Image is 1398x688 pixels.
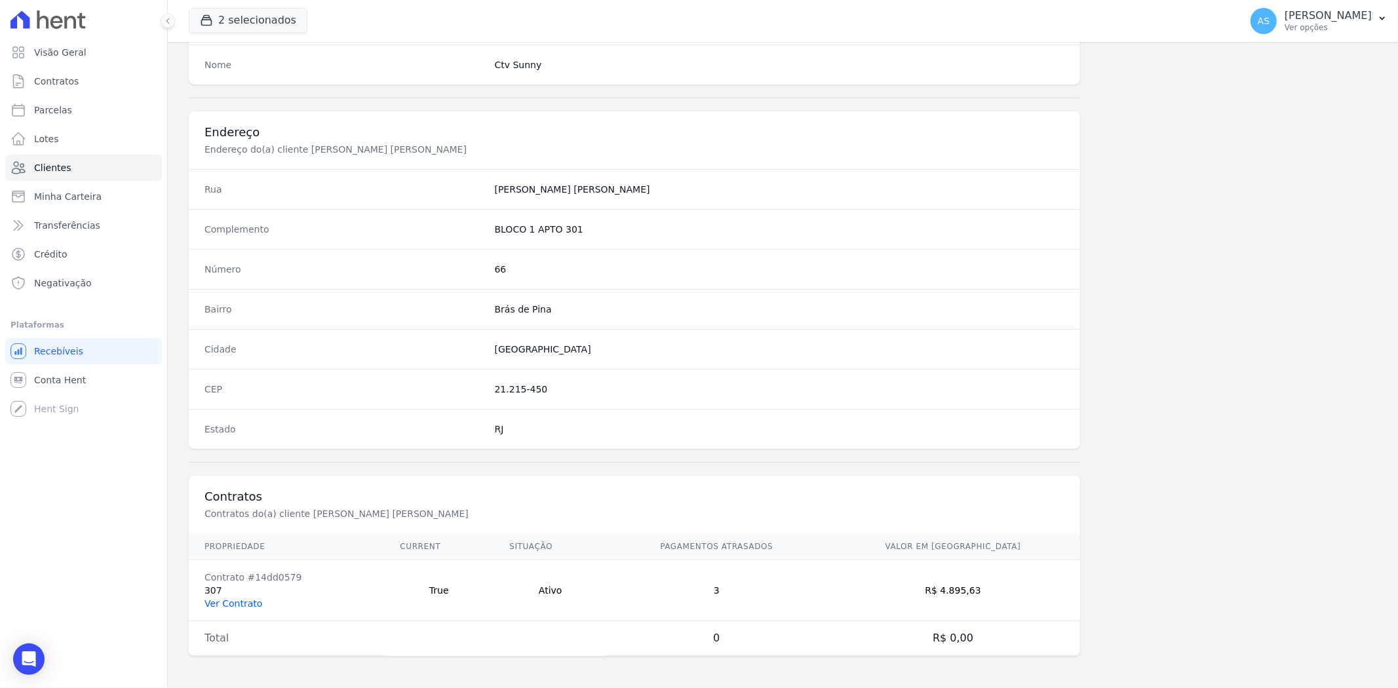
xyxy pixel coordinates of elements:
dd: [GEOGRAPHIC_DATA] [495,343,1064,356]
div: Contrato #14dd0579 [204,571,368,584]
dd: [PERSON_NAME] [PERSON_NAME] [495,183,1064,196]
p: [PERSON_NAME] [1285,9,1372,22]
dt: Bairro [204,303,484,316]
span: Lotes [34,132,59,145]
td: Ativo [494,560,607,621]
td: 3 [607,560,826,621]
button: 2 selecionados [189,8,307,33]
dd: Brás de Pina [495,303,1064,316]
button: AS [PERSON_NAME] Ver opções [1240,3,1398,39]
dt: Cidade [204,343,484,356]
dd: 66 [495,263,1064,276]
span: Contratos [34,75,79,88]
span: Clientes [34,161,71,174]
div: Plataformas [10,317,157,333]
span: Conta Hent [34,373,86,387]
a: Crédito [5,241,162,267]
th: Current [384,533,494,560]
dd: Ctv Sunny [495,58,1064,71]
a: Contratos [5,68,162,94]
span: Transferências [34,219,100,232]
dt: Rua [204,183,484,196]
span: Crédito [34,248,68,261]
span: Recebíveis [34,345,83,358]
dt: Complemento [204,223,484,236]
span: Parcelas [34,104,72,117]
dt: Nome [204,58,484,71]
td: R$ 4.895,63 [826,560,1080,621]
span: Minha Carteira [34,190,102,203]
dd: BLOCO 1 APTO 301 [495,223,1064,236]
dd: 21.215-450 [495,383,1064,396]
a: Lotes [5,126,162,152]
td: R$ 0,00 [826,621,1080,656]
th: Situação [494,533,607,560]
th: Valor em [GEOGRAPHIC_DATA] [826,533,1080,560]
td: 307 [189,560,384,621]
h3: Endereço [204,124,1064,140]
th: Propriedade [189,533,384,560]
td: True [384,560,494,621]
a: Visão Geral [5,39,162,66]
a: Recebíveis [5,338,162,364]
td: 0 [607,621,826,656]
a: Parcelas [5,97,162,123]
h3: Contratos [204,489,1064,505]
dt: Estado [204,423,484,436]
dd: RJ [495,423,1064,436]
a: Negativação [5,270,162,296]
div: Open Intercom Messenger [13,643,45,675]
span: Visão Geral [34,46,87,59]
a: Ver Contrato [204,598,262,609]
span: AS [1258,16,1270,26]
a: Transferências [5,212,162,239]
p: Ver opções [1285,22,1372,33]
p: Contratos do(a) cliente [PERSON_NAME] [PERSON_NAME] [204,507,645,520]
td: Total [189,621,384,656]
th: Pagamentos Atrasados [607,533,826,560]
p: Endereço do(a) cliente [PERSON_NAME] [PERSON_NAME] [204,143,645,156]
a: Clientes [5,155,162,181]
a: Conta Hent [5,367,162,393]
span: Negativação [34,277,92,290]
dt: Número [204,263,484,276]
dt: CEP [204,383,484,396]
a: Minha Carteira [5,183,162,210]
